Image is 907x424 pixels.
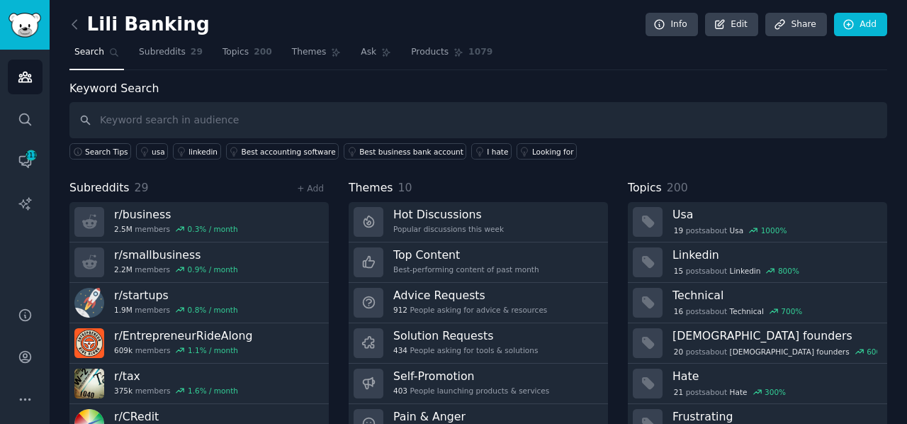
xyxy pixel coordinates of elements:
[9,13,41,38] img: GummySearch logo
[135,181,149,194] span: 29
[25,150,38,160] span: 211
[114,224,238,234] div: members
[628,323,887,364] a: [DEMOGRAPHIC_DATA] founders20postsabout[DEMOGRAPHIC_DATA] founders600%
[69,242,329,283] a: r/smallbusiness2.2Mmembers0.9% / month
[672,247,877,262] h3: Linkedin
[349,202,608,242] a: Hot DiscussionsPopular discussions this week
[134,41,208,70] a: Subreddits29
[69,13,210,36] h2: Lili Banking
[349,364,608,404] a: Self-Promotion403People launching products & services
[188,345,238,355] div: 1.1 % / month
[297,184,324,194] a: + Add
[393,305,407,315] span: 912
[114,264,238,274] div: members
[69,41,124,70] a: Search
[74,369,104,398] img: tax
[359,147,463,157] div: Best business bank account
[674,347,683,357] span: 20
[406,41,497,70] a: Products1079
[114,305,238,315] div: members
[672,345,877,358] div: post s about
[628,202,887,242] a: Usa19postsaboutUsa1000%
[254,46,272,59] span: 200
[628,242,887,283] a: Linkedin15postsaboutLinkedin800%
[730,225,744,235] span: Usa
[674,387,683,397] span: 21
[834,13,887,37] a: Add
[222,46,249,59] span: Topics
[139,46,186,59] span: Subreddits
[114,288,238,303] h3: r/ startups
[628,179,662,197] span: Topics
[393,288,547,303] h3: Advice Requests
[114,328,252,343] h3: r/ EntrepreneurRideAlong
[114,345,252,355] div: members
[136,143,168,160] a: usa
[517,143,577,160] a: Looking for
[8,144,43,179] a: 211
[765,13,826,37] a: Share
[761,225,787,235] div: 1000 %
[672,264,801,277] div: post s about
[628,283,887,323] a: Technical16postsaboutTechnical700%
[730,347,850,357] span: [DEMOGRAPHIC_DATA] founders
[471,143,512,160] a: I hate
[393,207,504,222] h3: Hot Discussions
[114,409,238,424] h3: r/ CRedit
[393,345,407,355] span: 434
[411,46,449,59] span: Products
[114,386,133,396] span: 375k
[674,225,683,235] span: 19
[114,224,133,234] span: 2.5M
[393,369,549,384] h3: Self-Promotion
[349,323,608,364] a: Solution Requests434People asking for tools & solutions
[74,46,104,59] span: Search
[69,102,887,138] input: Keyword search in audience
[292,46,327,59] span: Themes
[188,224,238,234] div: 0.3 % / month
[69,179,130,197] span: Subreddits
[393,328,538,343] h3: Solution Requests
[781,306,802,316] div: 700 %
[672,224,788,237] div: post s about
[393,264,539,274] div: Best-performing content of past month
[69,364,329,404] a: r/tax375kmembers1.6% / month
[674,266,683,276] span: 15
[69,323,329,364] a: r/EntrepreneurRideAlong609kmembers1.1% / month
[74,288,104,318] img: startups
[393,409,575,424] h3: Pain & Anger
[114,369,238,384] h3: r/ tax
[349,242,608,283] a: Top ContentBest-performing content of past month
[672,305,804,318] div: post s about
[468,46,492,59] span: 1079
[69,82,159,95] label: Keyword Search
[730,306,764,316] span: Technical
[114,345,133,355] span: 609k
[114,305,133,315] span: 1.9M
[152,147,165,157] div: usa
[349,179,393,197] span: Themes
[69,202,329,242] a: r/business2.5Mmembers0.3% / month
[393,247,539,262] h3: Top Content
[85,147,128,157] span: Search Tips
[672,288,877,303] h3: Technical
[487,147,508,157] div: I hate
[705,13,758,37] a: Edit
[672,409,877,424] h3: Frustrating
[393,305,547,315] div: People asking for advice & resources
[867,347,888,357] div: 600 %
[765,387,786,397] div: 300 %
[69,283,329,323] a: r/startups1.9Mmembers0.8% / month
[218,41,277,70] a: Topics200
[74,328,104,358] img: EntrepreneurRideAlong
[114,207,238,222] h3: r/ business
[730,266,761,276] span: Linkedin
[188,386,238,396] div: 1.6 % / month
[242,147,336,157] div: Best accounting software
[287,41,347,70] a: Themes
[173,143,220,160] a: linkedin
[778,266,799,276] div: 800 %
[356,41,396,70] a: Ask
[393,386,407,396] span: 403
[114,386,238,396] div: members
